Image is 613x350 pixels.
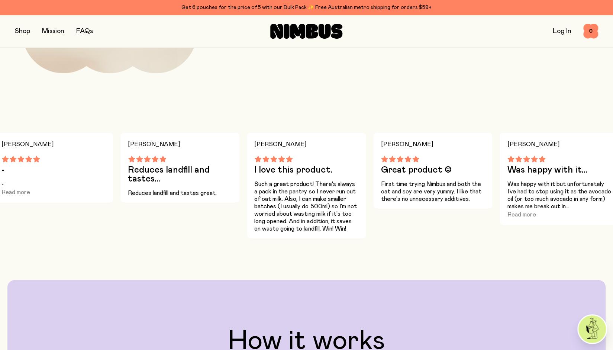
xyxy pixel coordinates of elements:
img: agent [578,315,606,343]
h3: Reduces landfill and tastes... [128,166,232,183]
h4: [PERSON_NAME] [381,139,485,150]
button: Read more [507,210,536,219]
h3: Was happy with it... [507,166,611,174]
p: - [1,180,106,188]
p: Reduces landfill and tastes great. [128,189,232,197]
h3: - [1,166,106,174]
a: FAQs [76,28,93,35]
h3: Great product :) [381,166,485,174]
button: Read more [1,188,30,197]
p: Was happy with it but unfortunately I’ve had to stop using it as the avocado oil (or too much avo... [507,180,611,210]
h4: [PERSON_NAME] [254,139,358,150]
button: 0 [583,24,598,39]
a: Mission [42,28,64,35]
h3: I love this product. [254,166,358,174]
p: First time trying Nimbus and both the oat and soy are very yummy. I like that there's no unnecess... [381,180,485,203]
h4: [PERSON_NAME] [128,139,232,150]
a: Log In [553,28,571,35]
div: Get 6 pouches for the price of 5 with our Bulk Pack ✨ Free Australian metro shipping for orders $59+ [15,3,598,12]
h4: [PERSON_NAME] [1,139,106,150]
h4: [PERSON_NAME] [507,139,611,150]
p: Such a great product! There's always a pack in the pantry so I never run out of oat milk. Also, I... [254,180,358,232]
